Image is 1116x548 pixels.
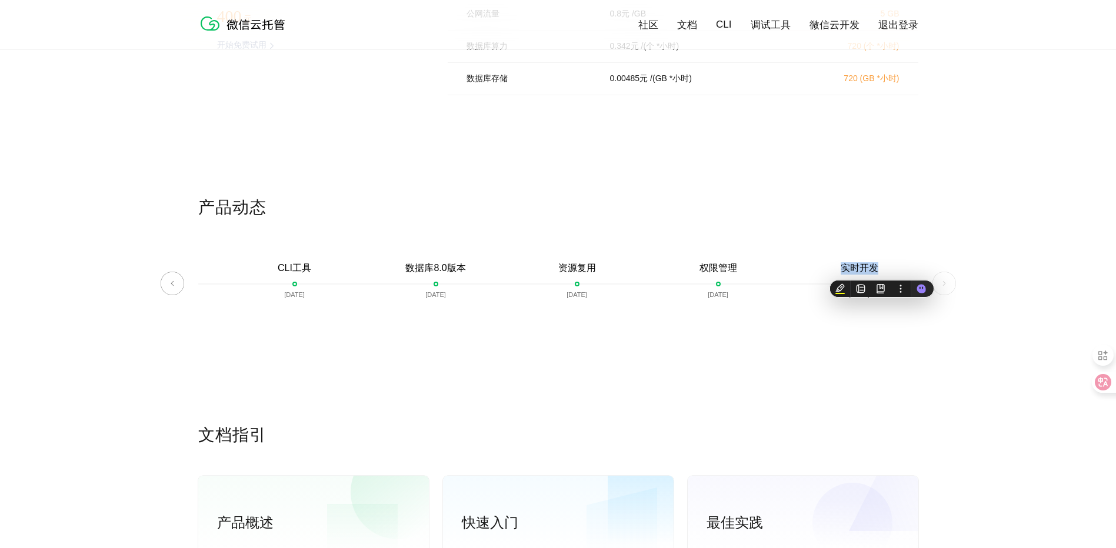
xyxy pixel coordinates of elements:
a: 微信云开发 [809,18,860,32]
p: [DATE] [284,291,305,298]
a: 调试工具 [751,18,791,32]
p: 最佳实践 [707,513,918,532]
p: [DATE] [425,291,446,298]
p: 0.00485 元 [610,73,648,84]
p: 快速入门 [462,513,674,532]
p: CLI工具 [278,262,311,275]
p: 产品概述 [217,513,429,532]
p: 数据库存储 [467,73,594,84]
p: 权限管理 [699,262,737,275]
a: 社区 [638,18,658,32]
p: 产品动态 [198,196,918,220]
p: 文档指引 [198,424,918,447]
p: 数据库8.0版本 [405,262,465,275]
p: 720 (GB *小时) [796,73,900,84]
p: [DATE] [567,291,587,298]
a: 微信云托管 [198,27,292,37]
a: 文档 [677,18,697,32]
p: [DATE] [708,291,728,298]
p: 资源复用 [558,262,596,275]
a: 退出登录 [878,18,918,32]
a: CLI [716,19,731,31]
p: 实时开发 [841,262,878,275]
img: 微信云托管 [198,12,292,35]
p: / (GB *小时) [650,73,692,84]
